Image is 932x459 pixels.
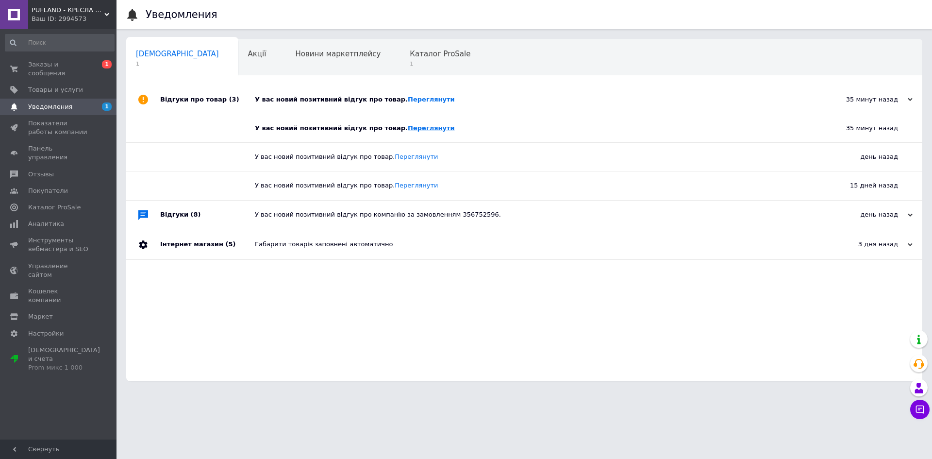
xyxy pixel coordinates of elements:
[136,60,219,68] span: 1
[28,187,68,195] span: Покупатели
[255,124,801,133] div: У вас новий позитивний відгук про товар.
[255,210,815,219] div: У вас новий позитивний відгук про компанію за замовленням 356752596.
[28,262,90,279] span: Управление сайтом
[395,182,438,189] a: Переглянути
[102,102,112,111] span: 1
[408,96,455,103] a: Переглянути
[28,287,90,305] span: Кошелек компании
[28,312,53,321] span: Маркет
[28,85,83,94] span: Товары и услуги
[801,114,922,142] div: 35 минут назад
[28,144,90,162] span: Панель управления
[910,400,930,419] button: Чат с покупателем
[28,102,72,111] span: Уведомления
[102,60,112,68] span: 1
[191,211,201,218] span: (8)
[28,60,90,78] span: Заказы и сообщения
[5,34,115,51] input: Поиск
[32,15,116,23] div: Ваш ID: 2994573
[295,50,381,58] span: Новини маркетплейсу
[229,96,239,103] span: (3)
[32,6,104,15] span: PUFLAND - КРЕСЛА МЕШКИ ОТ ПРОИЗВОДИТЕЛЯ С ГАРАНТИЕЙ
[28,346,100,373] span: [DEMOGRAPHIC_DATA] и счета
[28,119,90,136] span: Показатели работы компании
[146,9,217,20] h1: Уведомления
[410,50,470,58] span: Каталог ProSale
[255,181,801,190] div: У вас новий позитивний відгук про товар.
[28,220,64,228] span: Аналитика
[28,203,81,212] span: Каталог ProSale
[28,236,90,254] span: Инструменты вебмастера и SEO
[255,153,801,161] div: У вас новий позитивний відгук про товар.
[225,240,235,248] span: (5)
[160,201,255,230] div: Відгуки
[255,240,815,249] div: Габарити товарів заповнені автоматично
[28,363,100,372] div: Prom микс 1 000
[28,329,64,338] span: Настройки
[801,143,922,171] div: день назад
[408,124,455,132] a: Переглянути
[28,170,54,179] span: Отзывы
[815,210,913,219] div: день назад
[815,95,913,104] div: 35 минут назад
[160,230,255,259] div: Інтернет магазин
[410,60,470,68] span: 1
[801,171,922,200] div: 15 дней назад
[248,50,266,58] span: Акції
[815,240,913,249] div: 3 дня назад
[395,153,438,160] a: Переглянути
[160,85,255,114] div: Відгуки про товар
[255,95,815,104] div: У вас новий позитивний відгук про товар.
[136,50,219,58] span: [DEMOGRAPHIC_DATA]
